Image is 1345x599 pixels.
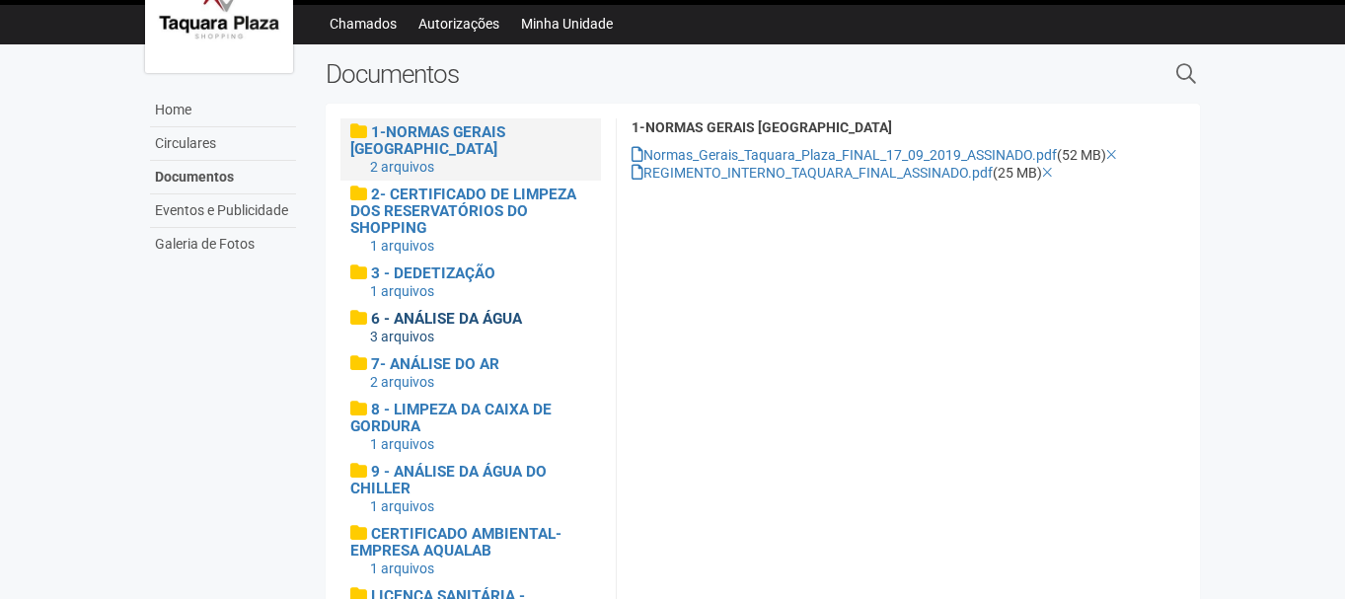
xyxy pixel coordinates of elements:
[150,161,296,194] a: Documentos
[371,355,499,373] span: 7- ANÁLISE DO AR
[370,497,592,515] div: 1 arquivos
[350,401,552,435] span: 8 - LIMPEZA DA CAIXA DE GORDURA
[370,158,592,176] div: 2 arquivos
[370,560,592,577] div: 1 arquivos
[150,194,296,228] a: Eventos e Publicidade
[371,310,522,328] span: 6 - ANÁLISE DA ÁGUA
[150,127,296,161] a: Circulares
[350,123,505,158] span: 1-NORMAS GERAIS [GEOGRAPHIC_DATA]
[350,186,576,237] span: 2- CERTIFICADO DE LIMPEZA DOS RESERVATÓRIOS DO SHOPPING
[350,463,547,497] span: 9 - ANÁLISE DA ÁGUA DO CHILLER
[632,146,1185,164] div: (52 MB)
[350,355,592,391] a: 7- ANÁLISE DO AR 2 arquivos
[150,228,296,261] a: Galeria de Fotos
[370,282,592,300] div: 1 arquivos
[330,10,397,37] a: Chamados
[350,525,592,577] a: CERTIFICADO AMBIENTAL- EMPRESA AQUALAB 1 arquivos
[370,237,592,255] div: 1 arquivos
[632,147,1057,163] a: Normas_Gerais_Taquara_Plaza_FINAL_17_09_2019_ASSINADO.pdf
[370,435,592,453] div: 1 arquivos
[1106,147,1117,163] a: Excluir
[370,328,592,345] div: 3 arquivos
[521,10,613,37] a: Minha Unidade
[1042,165,1053,181] a: Excluir
[350,186,592,255] a: 2- CERTIFICADO DE LIMPEZA DOS RESERVATÓRIOS DO SHOPPING 1 arquivos
[632,165,993,181] a: REGIMENTO_INTERNO_TAQUARA_FINAL_ASSINADO.pdf
[150,94,296,127] a: Home
[418,10,499,37] a: Autorizações
[350,463,592,515] a: 9 - ANÁLISE DA ÁGUA DO CHILLER 1 arquivos
[632,164,1185,182] div: (25 MB)
[632,119,892,135] strong: 1-NORMAS GERAIS [GEOGRAPHIC_DATA]
[326,59,974,89] h2: Documentos
[350,401,592,453] a: 8 - LIMPEZA DA CAIXA DE GORDURA 1 arquivos
[350,310,592,345] a: 6 - ANÁLISE DA ÁGUA 3 arquivos
[371,264,495,282] span: 3 - DEDETIZAÇÃO
[370,373,592,391] div: 2 arquivos
[350,264,592,300] a: 3 - DEDETIZAÇÃO 1 arquivos
[350,525,561,560] span: CERTIFICADO AMBIENTAL- EMPRESA AQUALAB
[350,123,592,176] a: 1-NORMAS GERAIS [GEOGRAPHIC_DATA] 2 arquivos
